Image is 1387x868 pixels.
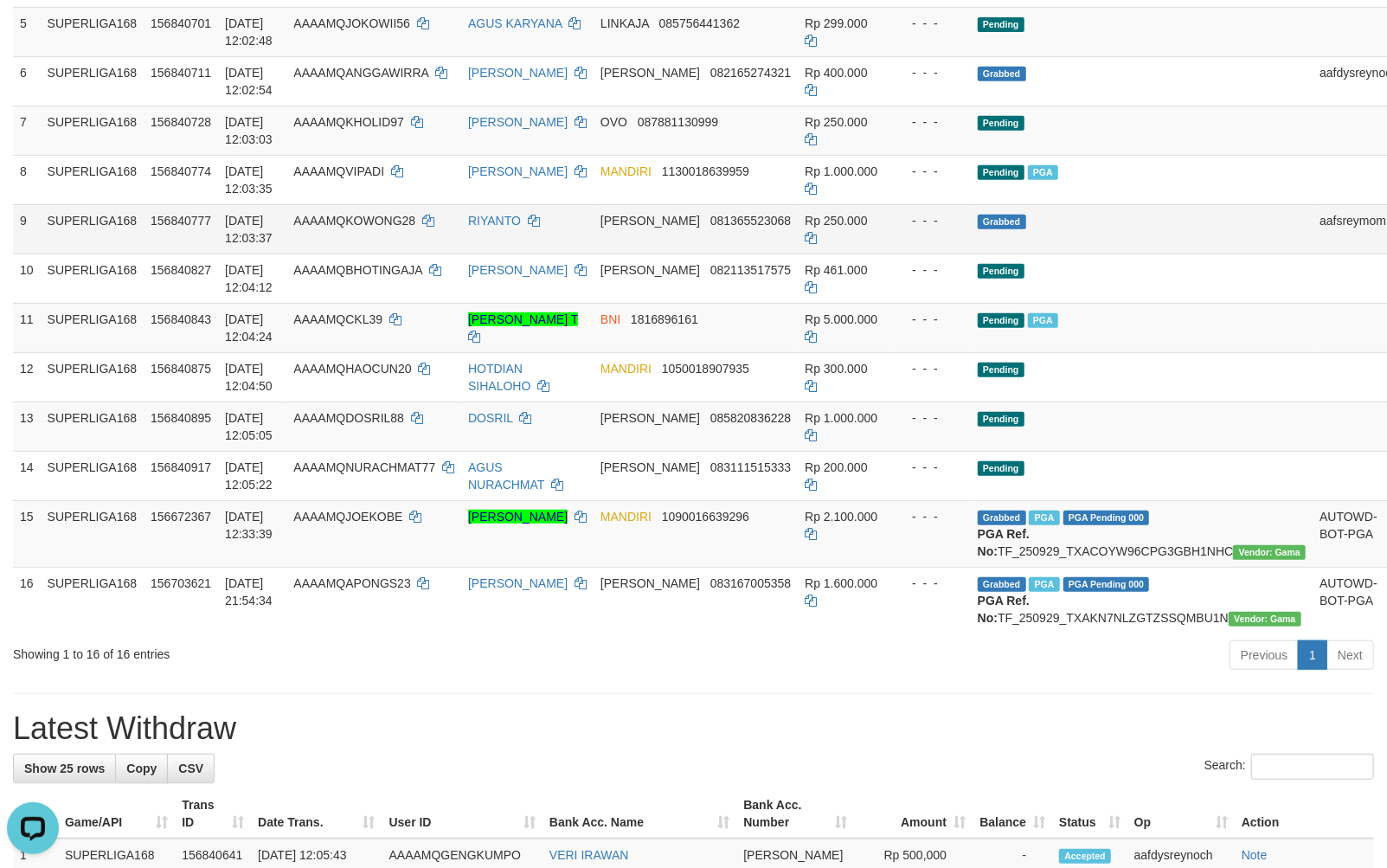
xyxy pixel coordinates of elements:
span: Rp 5.000.000 [805,312,877,326]
span: Copy 081365523068 to clipboard [710,214,791,228]
span: Rp 2.100.000 [805,510,877,524]
span: Pending [978,165,1024,180]
td: 13 [13,402,41,451]
div: - - - [898,163,964,180]
span: Copy 083111515333 to clipboard [710,460,791,474]
span: Copy [126,762,157,775]
a: CSV [167,754,215,783]
span: LINKAJA [600,16,649,30]
td: 15 [13,500,41,567]
th: Bank Acc. Number: activate to sort column ascending [736,789,854,839]
a: [PERSON_NAME] [468,66,568,80]
th: Amount: activate to sort column ascending [854,789,973,839]
span: MANDIRI [600,362,652,376]
span: AAAAMQBHOTINGAJA [293,263,422,277]
div: - - - [898,113,964,131]
span: AAAAMQKOWONG28 [293,214,415,228]
span: Pending [978,363,1024,377]
a: Next [1326,640,1374,670]
span: 156840917 [151,460,211,474]
div: - - - [898,261,964,279]
div: - - - [898,508,964,525]
td: SUPERLIGA168 [41,155,144,204]
a: Copy [115,754,168,783]
td: 7 [13,106,41,155]
span: Rp 250.000 [805,214,867,228]
span: Copy 1090016639296 to clipboard [662,510,749,524]
span: Show 25 rows [24,762,105,775]
a: Show 25 rows [13,754,116,783]
td: 8 [13,155,41,204]
span: AAAAMQJOKOWII56 [293,16,410,30]
a: [PERSON_NAME] [468,115,568,129]
td: 16 [13,567,41,633]
span: Copy 083167005358 to clipboard [710,576,791,590]
span: [DATE] 12:05:22 [225,460,273,492]
span: Rp 461.000 [805,263,867,277]
span: 156840774 [151,164,211,178]
th: Bank Acc. Name: activate to sort column ascending [543,789,736,839]
span: Rp 300.000 [805,362,867,376]
td: SUPERLIGA168 [41,106,144,155]
div: - - - [898,64,964,81]
span: AAAAMQHAOCUN20 [293,362,411,376]
th: Trans ID: activate to sort column ascending [175,789,251,839]
button: Open LiveChat chat widget [7,7,59,59]
span: Rp 400.000 [805,66,867,80]
span: Rp 1.000.000 [805,411,877,425]
span: [DATE] 12:05:05 [225,411,273,442]
a: 1 [1298,640,1327,670]
span: Grabbed [978,511,1026,525]
span: BNI [600,312,620,326]
td: SUPERLIGA168 [41,500,144,567]
a: Note [1242,848,1268,862]
span: 156840701 [151,16,211,30]
span: PGA Pending [1063,511,1150,525]
td: TF_250929_TXAKN7NLZGTZSSQMBU1N [971,567,1313,633]
span: [DATE] 12:02:54 [225,66,273,97]
span: [DATE] 12:33:39 [225,510,273,541]
td: 10 [13,254,41,303]
span: PGA Pending [1063,577,1150,592]
th: Op: activate to sort column ascending [1127,789,1235,839]
span: [PERSON_NAME] [743,848,843,862]
span: Copy 085756441362 to clipboard [659,16,740,30]
span: 156840895 [151,411,211,425]
span: Pending [978,17,1024,32]
span: Pending [978,116,1024,131]
span: [DATE] 12:04:50 [225,362,273,393]
h1: Latest Withdraw [13,711,1374,746]
td: 5 [13,7,41,56]
span: Grabbed [978,577,1026,592]
span: Rp 1.600.000 [805,576,877,590]
span: Pending [978,264,1024,279]
span: Marked by aafsengchandara [1029,511,1059,525]
span: Vendor URL: https://trx31.1velocity.biz [1233,545,1306,560]
span: Grabbed [978,67,1026,81]
span: [DATE] 12:04:12 [225,263,273,294]
span: Pending [978,313,1024,328]
span: Rp 200.000 [805,460,867,474]
td: SUPERLIGA168 [41,402,144,451]
span: Rp 299.000 [805,16,867,30]
span: [PERSON_NAME] [600,263,700,277]
td: SUPERLIGA168 [41,56,144,106]
th: ID: activate to sort column descending [13,789,58,839]
a: DOSRIL [468,411,513,425]
b: PGA Ref. No: [978,594,1030,625]
span: [DATE] 12:03:37 [225,214,273,245]
span: 156840711 [151,66,211,80]
a: [PERSON_NAME] T [468,312,578,326]
td: SUPERLIGA168 [41,567,144,633]
span: Marked by aafsoycanthlai [1028,165,1058,180]
span: [DATE] 12:04:24 [225,312,273,344]
span: Accepted [1059,849,1111,864]
span: Copy 082113517575 to clipboard [710,263,791,277]
td: SUPERLIGA168 [41,303,144,352]
span: Copy 1050018907935 to clipboard [662,362,749,376]
span: Copy 085820836228 to clipboard [710,411,791,425]
label: Search: [1204,754,1374,780]
th: User ID: activate to sort column ascending [382,789,543,839]
td: 11 [13,303,41,352]
td: SUPERLIGA168 [41,352,144,402]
